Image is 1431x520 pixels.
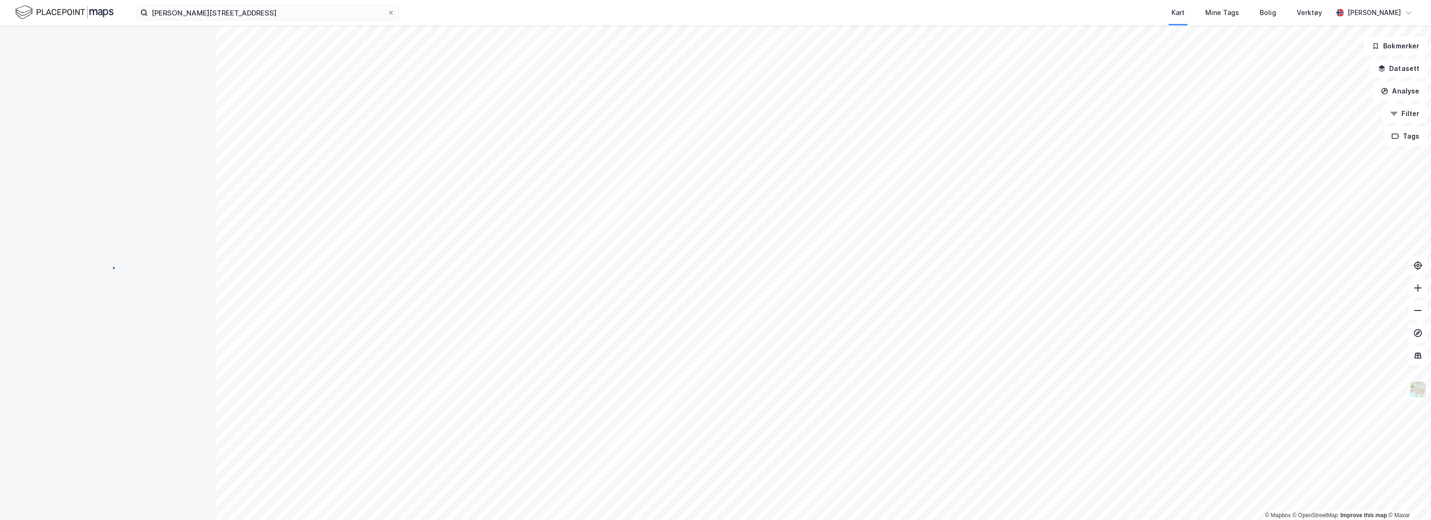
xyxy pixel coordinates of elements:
a: Mapbox [1265,512,1291,519]
button: Tags [1384,127,1427,146]
button: Filter [1382,104,1427,123]
div: Bolig [1260,7,1276,18]
iframe: Chat Widget [1384,475,1431,520]
div: Verktøy [1297,7,1322,18]
button: Datasett [1370,59,1427,78]
img: spinner.a6d8c91a73a9ac5275cf975e30b51cfb.svg [100,260,115,275]
input: Søk på adresse, matrikkel, gårdeiere, leietakere eller personer [148,6,387,20]
img: logo.f888ab2527a4732fd821a326f86c7f29.svg [15,4,114,21]
div: Mine Tags [1205,7,1239,18]
a: OpenStreetMap [1293,512,1338,519]
button: Analyse [1373,82,1427,101]
div: Kontrollprogram for chat [1384,475,1431,520]
div: Kart [1171,7,1185,18]
div: [PERSON_NAME] [1347,7,1401,18]
button: Bokmerker [1364,37,1427,55]
img: Z [1409,380,1427,398]
a: Improve this map [1340,512,1387,519]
